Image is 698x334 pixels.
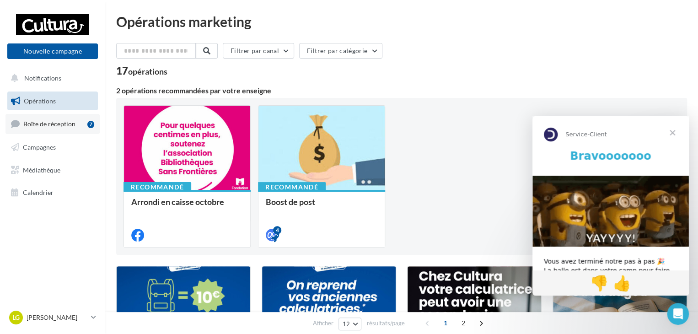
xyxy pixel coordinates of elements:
a: Calendrier [5,183,100,202]
div: Recommandé [258,182,326,192]
div: 2 opérations recommandées par votre enseigne [116,87,687,94]
span: 1 [438,316,453,330]
span: Médiathèque [23,166,60,173]
div: opérations [128,67,167,75]
iframe: Intercom live chat message [532,116,689,296]
a: LG [PERSON_NAME] [7,309,98,326]
button: 12 [338,318,362,330]
span: 12 [343,320,350,328]
span: Campagnes [23,143,56,151]
span: 2 [456,316,471,330]
button: Notifications [5,69,96,88]
div: Arrondi en caisse octobre [131,197,243,215]
a: Opérations [5,92,100,111]
div: Boost de post [266,197,377,215]
span: Boîte de réception [23,120,75,128]
span: LG [12,313,20,322]
iframe: Intercom live chat [667,303,689,325]
div: 4 [273,226,281,234]
a: Médiathèque [5,161,100,180]
span: Opérations [24,97,56,105]
button: Nouvelle campagne [7,43,98,59]
span: Afficher [313,319,333,328]
a: Boîte de réception7 [5,114,100,134]
div: 7 [87,121,94,128]
div: 17 [116,66,167,76]
span: Notifications [24,74,61,82]
button: Filtrer par catégorie [299,43,382,59]
div: Opérations marketing [116,15,687,28]
p: [PERSON_NAME] [27,313,87,322]
button: Filtrer par canal [223,43,294,59]
div: Recommandé [123,182,191,192]
a: Campagnes [5,138,100,157]
span: résultats/page [366,319,404,328]
span: Calendrier [23,189,54,196]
